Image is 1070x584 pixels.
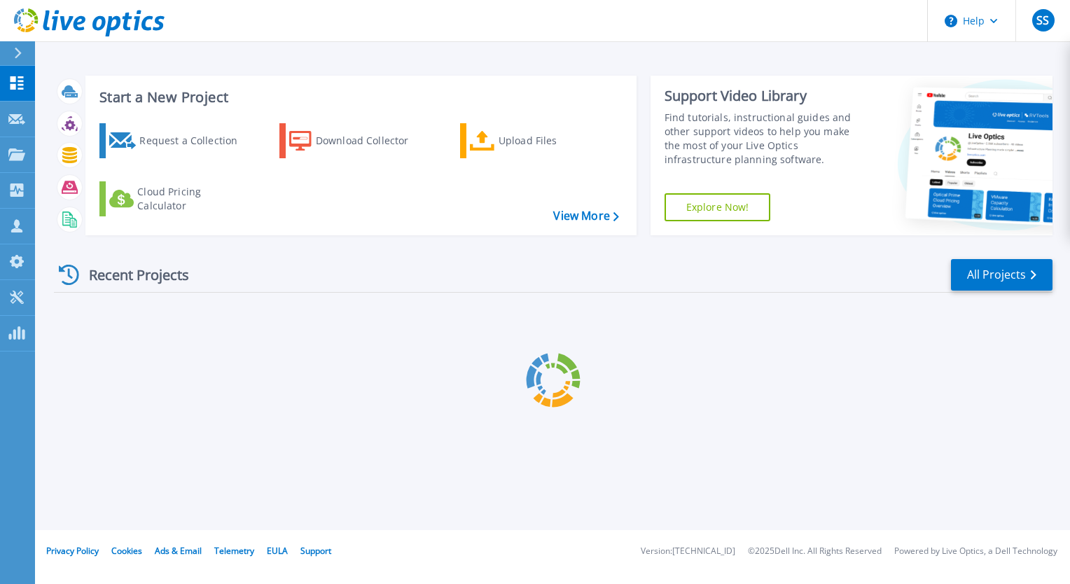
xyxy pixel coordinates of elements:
[137,185,249,213] div: Cloud Pricing Calculator
[139,127,251,155] div: Request a Collection
[553,209,618,223] a: View More
[665,193,771,221] a: Explore Now!
[155,545,202,557] a: Ads & Email
[665,87,866,105] div: Support Video Library
[279,123,436,158] a: Download Collector
[1036,15,1049,26] span: SS
[46,545,99,557] a: Privacy Policy
[99,181,256,216] a: Cloud Pricing Calculator
[99,90,618,105] h3: Start a New Project
[894,547,1057,556] li: Powered by Live Optics, a Dell Technology
[460,123,616,158] a: Upload Files
[267,545,288,557] a: EULA
[499,127,611,155] div: Upload Files
[99,123,256,158] a: Request a Collection
[951,259,1052,291] a: All Projects
[300,545,331,557] a: Support
[214,545,254,557] a: Telemetry
[665,111,866,167] div: Find tutorials, instructional guides and other support videos to help you make the most of your L...
[54,258,208,292] div: Recent Projects
[111,545,142,557] a: Cookies
[316,127,428,155] div: Download Collector
[641,547,735,556] li: Version: [TECHNICAL_ID]
[748,547,882,556] li: © 2025 Dell Inc. All Rights Reserved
